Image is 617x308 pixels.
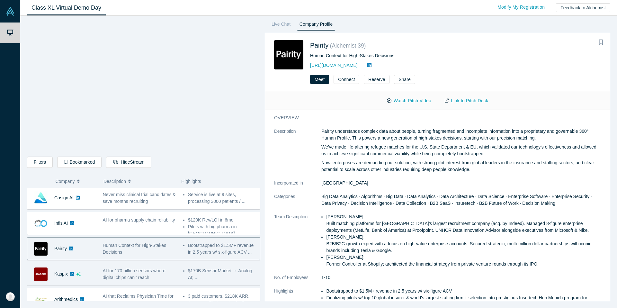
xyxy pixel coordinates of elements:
span: Description [103,175,126,188]
button: HideStream [106,157,151,168]
p: Pairity understands complex data about people, turning fragmented and incomplete information into... [321,128,601,141]
img: Infis AI's Logo [34,217,48,230]
a: Arithmedics [54,297,78,302]
button: Meet [310,75,329,84]
img: Madonna Castro Perez's Account [6,292,15,301]
button: Feedback to Alchemist [556,3,610,12]
li: Finalizing pilots w/ top 10 global insurer & world's largest staffing firm + selection into prest... [326,294,601,308]
svg: dsa ai sparkles [76,272,81,276]
button: Share [394,75,415,84]
li: [PERSON_NAME]: Built matching platforms for [GEOGRAPHIC_DATA]'s largest recruitment company (acq.... [326,213,601,234]
a: Class XL Virtual Demo Day [27,0,106,15]
dt: No. of Employees [274,274,321,288]
span: Highlights [181,179,201,184]
dd: 1-10 [321,274,601,281]
span: Big Data Analytics · Algorithms · Big Data · Data Analytics · Data Architecture · Data Science · ... [321,194,592,206]
button: Bookmarked [57,157,102,168]
h3: overview [274,114,592,121]
a: Pairity [54,246,67,251]
img: Arithmedics's Logo [34,293,48,306]
dd: [GEOGRAPHIC_DATA] [321,180,601,186]
button: Bookmark [596,38,605,47]
a: Modify My Registration [491,2,551,13]
a: Link to Pitch Deck [438,95,495,106]
p: We’ve made life-altering refugee matches for the U.S. State Department & EU, which validated our ... [321,144,601,157]
dt: Team Description [274,213,321,274]
li: [PERSON_NAME]: B2B/B2G growth expert with a focus on high-value enterprise accounts. Secured stra... [326,234,601,254]
div: Human Context for High-Stakes Decisions [310,52,524,59]
span: AI that Reclaims Physician Time for Patients [103,294,174,305]
span: AI for pharma supply chain reliability [103,217,175,222]
img: Pairity's Logo [34,242,48,256]
span: Human Context for High-Stakes Decisions [103,243,166,255]
img: Kaspix's Logo [34,267,48,281]
li: $120K Rev/LOI in 6mo [188,217,257,223]
p: Now, enterprises are demanding our solution, with strong pilot interest from global leaders in th... [321,159,601,173]
button: Reserve [364,75,389,84]
button: Connect [334,75,359,84]
img: Cosign AI's Logo [34,191,48,205]
a: Company Profile [297,20,335,31]
dt: Description [274,128,321,180]
li: Service is live at 9 sites, processing 3000 patients / ... [188,191,257,205]
img: Alchemist Vault Logo [6,7,15,16]
button: Description [103,175,174,188]
small: ( Alchemist 39 ) [330,42,366,49]
a: Pairity [310,42,329,49]
span: Company [56,175,75,188]
button: Company [56,175,97,188]
img: Pairity's Logo [274,40,303,69]
a: Kaspix [54,271,68,276]
li: Bootstrapped to $1.5M+ revenue in 2.5 years w/ six-figure ACV ... [188,242,257,256]
span: Never miss clinical trial candidates & save months recruiting [103,192,176,204]
li: 3 paid customers, $218K ARR, $5M+ Qualified Leads Pipeline ... [188,293,257,306]
li: Pilots with big pharma in [GEOGRAPHIC_DATA] ... [188,223,257,237]
span: AI for 170 billion sensors where digital chips can't reach [103,268,165,280]
a: [URL][DOMAIN_NAME] [310,63,358,68]
li: Bootstrapped to $1.5M+ revenue in 2.5 years w/ six-figure ACV [326,288,601,294]
a: Infis AI [54,221,68,226]
li: [PERSON_NAME]: Former Controller at Shopify; architected the financial strategy from private vent... [326,254,601,267]
a: Cosign AI [54,195,74,200]
iframe: Alchemist Class XL Demo Day: Vault [27,21,260,152]
li: $170B Sensor Market → Analog AI; ... [188,267,257,281]
button: Filters [27,157,53,168]
a: Live Chat [269,20,293,31]
button: Watch Pitch Video [380,95,438,106]
dt: Categories [274,193,321,213]
dt: Incorporated in [274,180,321,193]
